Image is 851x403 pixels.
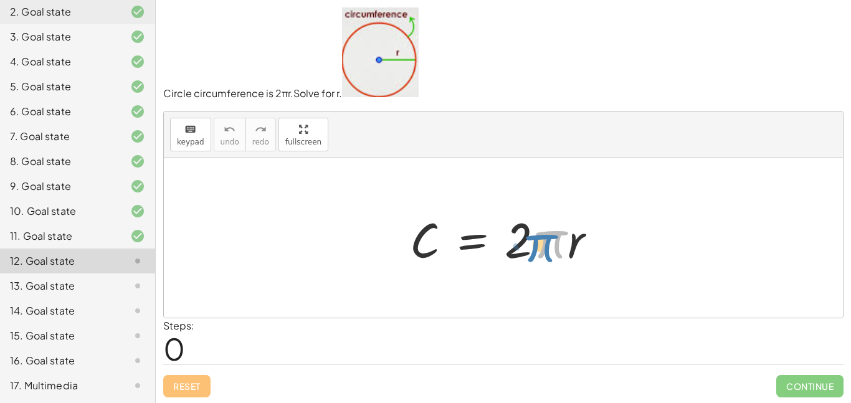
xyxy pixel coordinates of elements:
[130,179,145,194] i: Task finished and correct.
[130,154,145,169] i: Task finished and correct.
[170,118,211,151] button: keyboardkeypad
[10,129,110,144] div: 7. Goal state
[163,319,194,332] label: Steps:
[130,4,145,19] i: Task finished and correct.
[130,54,145,69] i: Task finished and correct.
[130,104,145,119] i: Task finished and correct.
[10,79,110,94] div: 5. Goal state
[10,29,110,44] div: 3. Goal state
[282,87,293,100] span: πr.
[130,29,145,44] i: Task finished and correct.
[10,303,110,318] div: 14. Goal state
[177,138,204,146] span: keypad
[184,122,196,137] i: keyboard
[10,4,110,19] div: 2. Goal state
[224,122,235,137] i: undo
[130,328,145,343] i: Task not started.
[10,254,110,268] div: 12. Goal state
[130,79,145,94] i: Task finished and correct.
[10,154,110,169] div: 8. Goal state
[278,118,328,151] button: fullscreen
[130,229,145,244] i: Task finished and correct.
[10,328,110,343] div: 15. Goal state
[130,129,145,144] i: Task finished and correct.
[255,122,267,137] i: redo
[252,138,269,146] span: redo
[10,278,110,293] div: 13. Goal state
[10,229,110,244] div: 11. Goal state
[285,138,321,146] span: fullscreen
[245,118,276,151] button: redoredo
[342,7,419,97] img: 09d089ecc8f020515f646cb76a488ac666b764732d231d15bd8bbc671df05451.png
[130,303,145,318] i: Task not started.
[130,353,145,368] i: Task not started.
[214,118,246,151] button: undoundo
[221,138,239,146] span: undo
[10,104,110,119] div: 6. Goal state
[130,204,145,219] i: Task finished and correct.
[163,7,844,101] p: Circle circumference is 2 Solve for r.
[130,278,145,293] i: Task not started.
[10,353,110,368] div: 16. Goal state
[130,378,145,393] i: Task not started.
[10,54,110,69] div: 4. Goal state
[163,330,185,367] span: 0
[10,179,110,194] div: 9. Goal state
[10,204,110,219] div: 10. Goal state
[130,254,145,268] i: Task not started.
[10,378,110,393] div: 17. Multimedia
